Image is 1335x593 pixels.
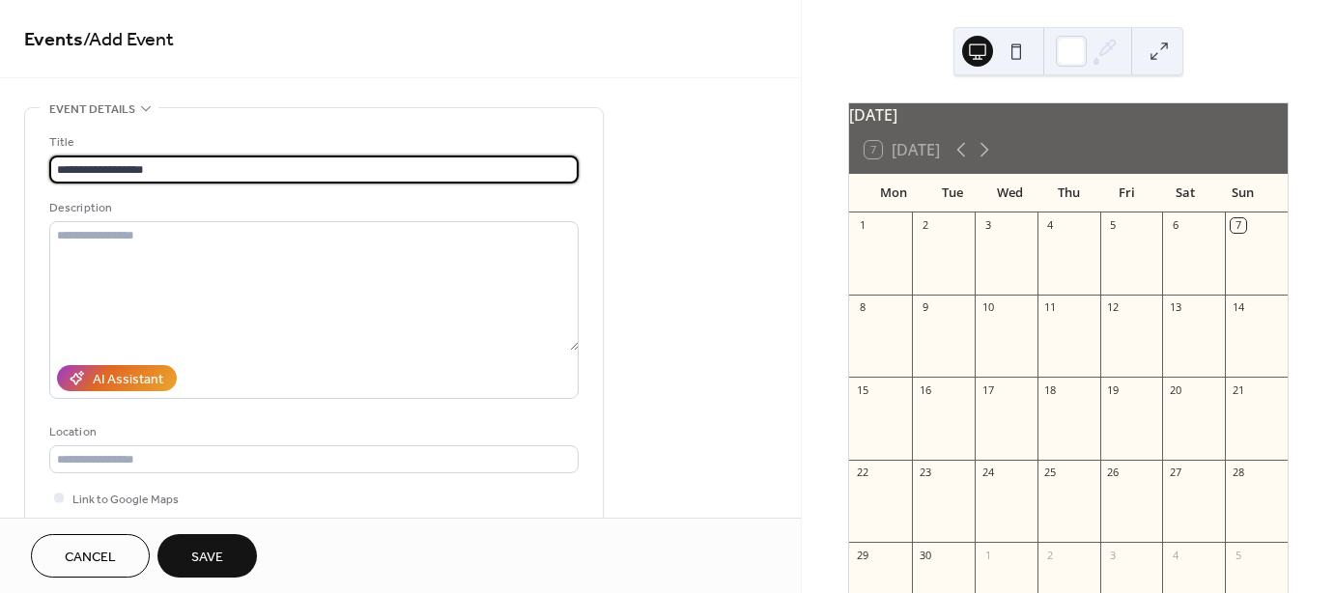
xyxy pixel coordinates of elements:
div: 24 [980,466,995,480]
div: 25 [1043,466,1058,480]
span: Event details [49,99,135,120]
div: 2 [918,218,932,233]
div: [DATE] [849,103,1288,127]
span: Link to Google Maps [72,490,179,510]
div: Wed [981,174,1039,212]
div: 23 [918,466,932,480]
div: 4 [1168,548,1182,562]
div: Sat [1155,174,1213,212]
div: 6 [1168,218,1182,233]
div: 17 [980,382,995,397]
button: AI Assistant [57,365,177,391]
div: 9 [918,300,932,315]
div: AI Assistant [93,370,163,390]
div: 30 [918,548,932,562]
div: Tue [923,174,980,212]
div: 2 [1043,548,1058,562]
div: 29 [855,548,869,562]
div: 1 [855,218,869,233]
div: Description [49,198,575,218]
button: Cancel [31,534,150,578]
div: 20 [1168,382,1182,397]
div: 18 [1043,382,1058,397]
div: 16 [918,382,932,397]
span: Cancel [65,548,116,568]
div: Mon [865,174,923,212]
div: 26 [1106,466,1121,480]
div: 19 [1106,382,1121,397]
div: 4 [1043,218,1058,233]
div: 11 [1043,300,1058,315]
div: 5 [1231,548,1245,562]
button: Save [157,534,257,578]
div: 27 [1168,466,1182,480]
div: Thu [1039,174,1097,212]
div: 15 [855,382,869,397]
div: Title [49,132,575,153]
div: 12 [1106,300,1121,315]
div: 22 [855,466,869,480]
div: 3 [1106,548,1121,562]
div: 1 [980,548,995,562]
div: Fri [1097,174,1155,212]
a: Events [24,21,83,59]
div: 3 [980,218,995,233]
span: Save [191,548,223,568]
div: 28 [1231,466,1245,480]
div: 13 [1168,300,1182,315]
div: 21 [1231,382,1245,397]
span: / Add Event [83,21,174,59]
div: Sun [1214,174,1272,212]
div: 14 [1231,300,1245,315]
div: 7 [1231,218,1245,233]
div: Location [49,422,575,442]
div: 10 [980,300,995,315]
div: 5 [1106,218,1121,233]
div: 8 [855,300,869,315]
